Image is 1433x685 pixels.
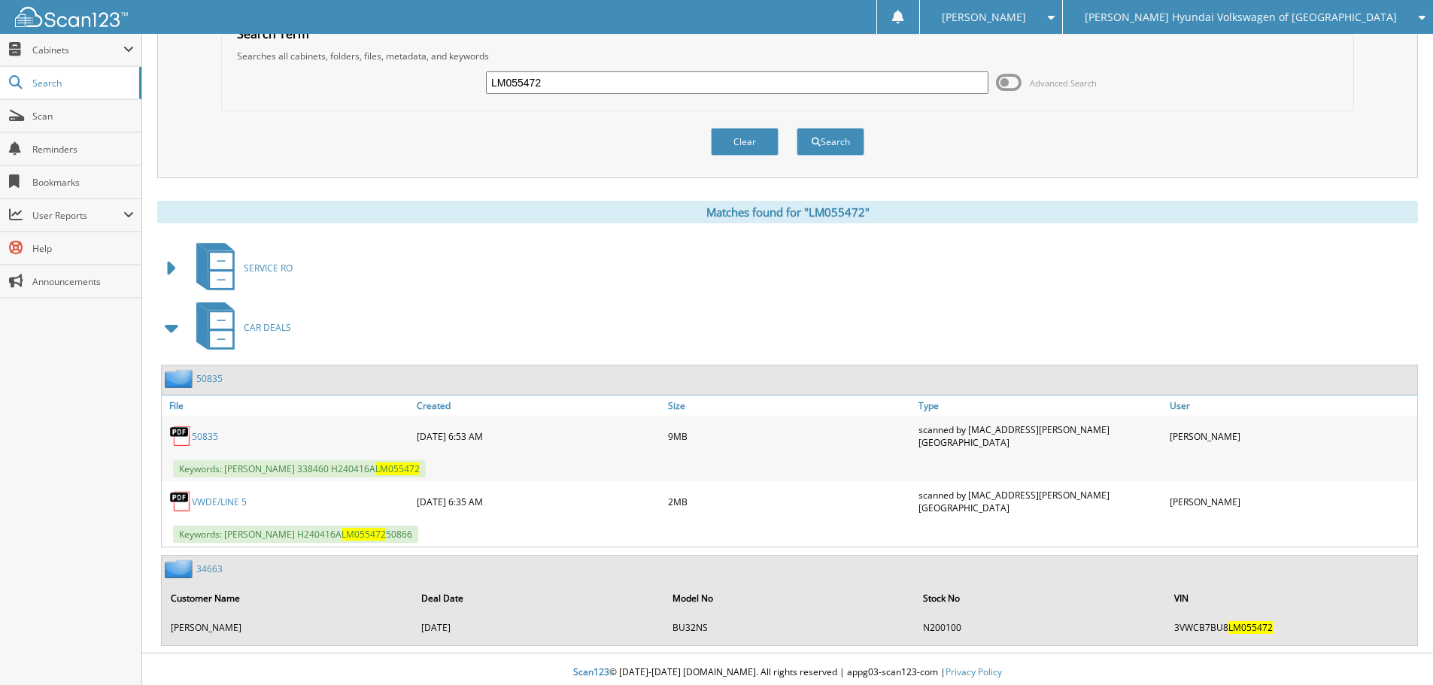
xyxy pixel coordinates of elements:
div: Searches all cabinets, folders, files, metadata, and keywords [229,50,1346,62]
img: PDF.png [169,490,192,513]
span: Scan [32,110,134,123]
span: Keywords: [PERSON_NAME] 338460 H240416A [173,460,426,477]
span: Scan123 [573,665,609,678]
legend: Search Term [229,26,317,42]
div: [DATE] 6:53 AM [413,420,664,453]
span: User Reports [32,209,123,222]
div: 9MB [664,420,915,453]
div: scanned by [MAC_ADDRESS][PERSON_NAME][GEOGRAPHIC_DATA] [915,420,1166,453]
td: 3VWCB7BU8 [1167,615,1416,640]
div: [PERSON_NAME] [1166,485,1417,518]
td: BU32NS [665,615,914,640]
img: folder2.png [165,369,196,388]
a: Size [664,396,915,416]
a: VWDE/LINE 5 [192,496,247,508]
img: scan123-logo-white.svg [15,7,128,27]
span: Announcements [32,275,134,288]
span: [PERSON_NAME] Hyundai Volkswagen of [GEOGRAPHIC_DATA] [1085,13,1397,22]
span: Reminders [32,143,134,156]
th: Customer Name [163,583,412,614]
th: Stock No [915,583,1164,614]
th: VIN [1167,583,1416,614]
a: User [1166,396,1417,416]
span: Advanced Search [1030,77,1097,89]
div: 2MB [664,485,915,518]
span: LM055472 [342,528,386,541]
th: Deal Date [414,583,663,614]
span: CAR DEALS [244,321,291,334]
span: LM055472 [1228,621,1273,634]
a: SERVICE RO [187,238,293,298]
span: SERVICE RO [244,262,293,274]
a: 34663 [196,562,223,575]
td: N200100 [915,615,1164,640]
img: PDF.png [169,425,192,447]
span: Keywords: [PERSON_NAME] H240416A 50866 [173,526,418,543]
button: Clear [711,128,779,156]
iframe: Chat Widget [1358,613,1433,685]
a: Privacy Policy [946,665,1002,678]
span: [PERSON_NAME] [942,13,1026,22]
span: Help [32,242,134,255]
td: [DATE] [414,615,663,640]
div: [PERSON_NAME] [1166,420,1417,453]
a: Created [413,396,664,416]
div: Matches found for "LM055472" [157,201,1418,223]
a: 50835 [196,372,223,385]
div: [DATE] 6:35 AM [413,485,664,518]
span: Search [32,77,132,89]
td: [PERSON_NAME] [163,615,412,640]
a: 50835 [192,430,218,443]
span: Bookmarks [32,176,134,189]
img: folder2.png [165,559,196,578]
th: Model No [665,583,914,614]
a: CAR DEALS [187,298,291,357]
div: scanned by [MAC_ADDRESS][PERSON_NAME][GEOGRAPHIC_DATA] [915,485,1166,518]
a: Type [915,396,1166,416]
span: LM055472 [375,462,420,475]
span: Cabinets [32,44,123,56]
button: Search [797,128,864,156]
a: File [162,396,413,416]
